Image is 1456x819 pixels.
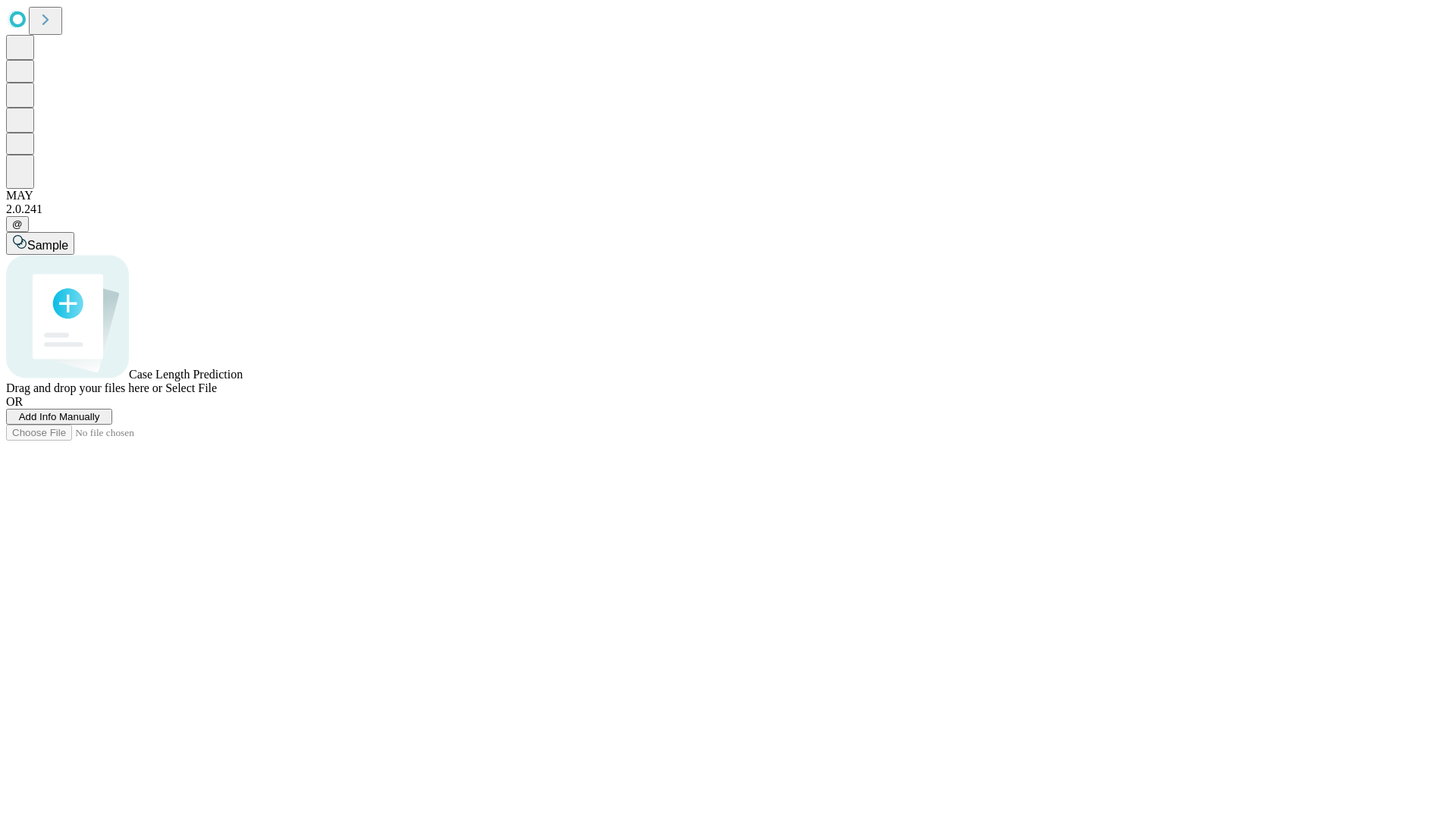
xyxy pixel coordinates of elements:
span: Case Length Prediction [129,368,243,381]
span: OR [6,395,23,408]
button: @ [6,216,29,232]
span: Sample [27,239,68,252]
button: Sample [6,232,74,255]
div: MAY [6,189,1450,202]
span: Add Info Manually [19,411,100,422]
span: @ [12,218,23,230]
button: Add Info Manually [6,409,112,425]
span: Select File [165,381,217,394]
div: 2.0.241 [6,202,1450,216]
span: Drag and drop your files here or [6,381,162,394]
